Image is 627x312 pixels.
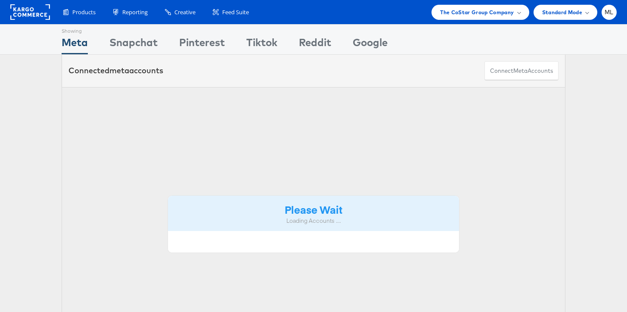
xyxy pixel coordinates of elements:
[542,8,582,17] span: Standard Mode
[109,66,129,75] span: meta
[62,25,88,35] div: Showing
[174,8,196,16] span: Creative
[484,61,559,81] button: ConnectmetaAccounts
[299,35,331,54] div: Reddit
[605,9,614,15] span: ML
[68,65,163,76] div: Connected accounts
[513,67,528,75] span: meta
[179,35,225,54] div: Pinterest
[109,35,158,54] div: Snapchat
[285,202,342,216] strong: Please Wait
[353,35,388,54] div: Google
[440,8,514,17] span: The CoStar Group Company
[62,35,88,54] div: Meta
[72,8,96,16] span: Products
[174,217,453,225] div: Loading Accounts ....
[122,8,148,16] span: Reporting
[222,8,249,16] span: Feed Suite
[246,35,277,54] div: Tiktok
